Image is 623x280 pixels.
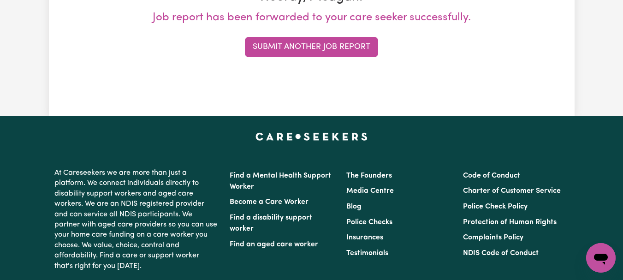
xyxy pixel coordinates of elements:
[463,187,561,195] a: Charter of Customer Service
[230,198,309,206] a: Become a Care Worker
[586,243,616,273] iframe: Button to launch messaging window
[463,250,539,257] a: NDIS Code of Conduct
[346,219,392,226] a: Police Checks
[245,37,378,57] button: Submit Another Job Report
[463,203,528,210] a: Police Check Policy
[346,203,362,210] a: Blog
[230,241,318,248] a: Find an aged care worker
[230,172,331,191] a: Find a Mental Health Support Worker
[463,172,520,179] a: Code of Conduct
[346,234,383,241] a: Insurances
[346,187,394,195] a: Media Centre
[463,219,557,226] a: Protection of Human Rights
[54,164,219,275] p: At Careseekers we are more than just a platform. We connect individuals directly to disability su...
[54,9,569,26] p: Job report has been forwarded to your care seeker successfully.
[463,234,523,241] a: Complaints Policy
[346,172,392,179] a: The Founders
[230,214,312,232] a: Find a disability support worker
[255,133,368,140] a: Careseekers home page
[346,250,388,257] a: Testimonials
